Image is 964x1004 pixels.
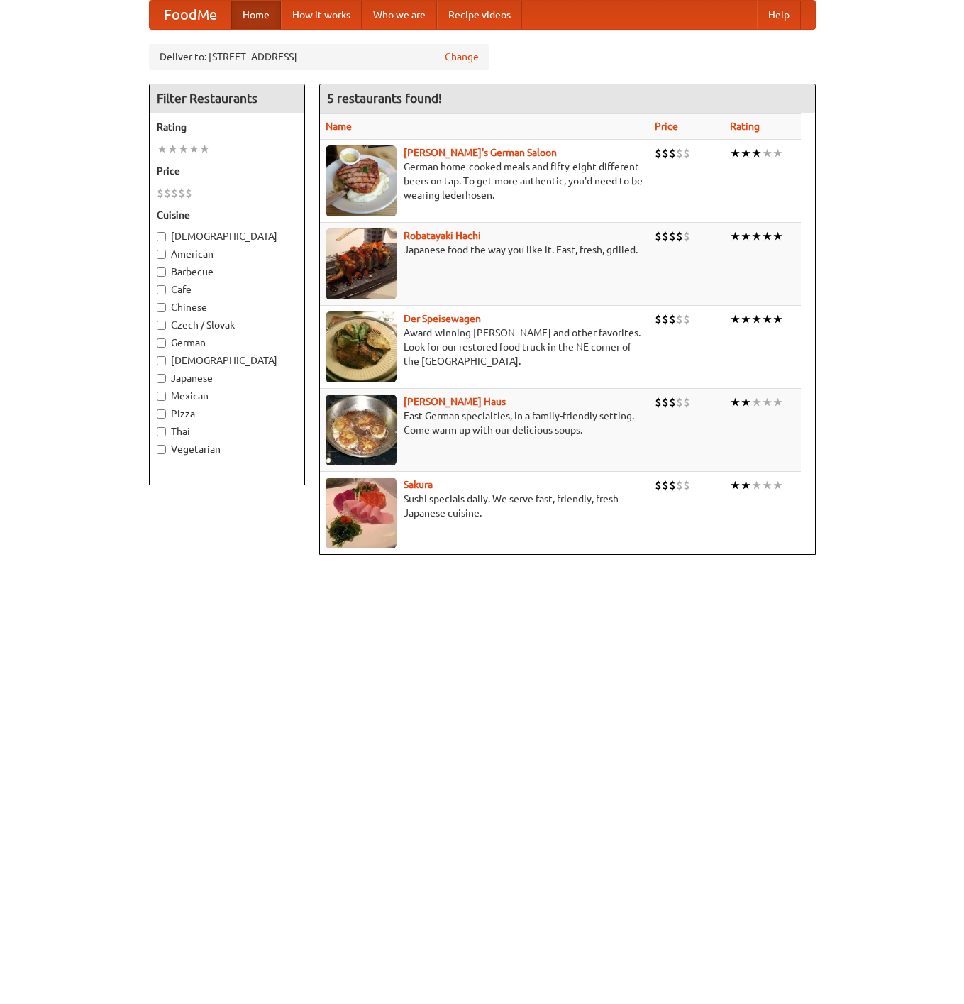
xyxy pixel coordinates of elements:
[676,228,683,244] li: $
[157,371,297,385] label: Japanese
[751,478,762,493] li: ★
[326,395,397,465] img: kohlhaus.jpg
[772,145,783,161] li: ★
[171,185,178,201] li: $
[676,311,683,327] li: $
[772,478,783,493] li: ★
[437,1,522,29] a: Recipe videos
[157,185,164,201] li: $
[150,84,304,113] h4: Filter Restaurants
[157,336,297,350] label: German
[730,311,741,327] li: ★
[730,478,741,493] li: ★
[772,228,783,244] li: ★
[149,44,489,70] div: Deliver to: [STREET_ADDRESS]
[157,120,297,134] h5: Rating
[178,185,185,201] li: $
[730,145,741,161] li: ★
[655,121,678,132] a: Price
[178,141,189,157] li: ★
[676,145,683,161] li: $
[327,92,442,105] ng-pluralize: 5 restaurants found!
[185,185,192,201] li: $
[683,145,690,161] li: $
[167,141,178,157] li: ★
[404,230,481,241] a: Robatayaki Hachi
[669,145,676,161] li: $
[669,395,676,410] li: $
[772,311,783,327] li: ★
[326,228,397,299] img: robatayaki.jpg
[326,160,643,202] p: German home-cooked meals and fifty-eight different beers on tap. To get more authentic, you'd nee...
[157,353,297,368] label: [DEMOGRAPHIC_DATA]
[655,311,662,327] li: $
[157,318,297,332] label: Czech / Slovak
[326,492,643,520] p: Sushi specials daily. We serve fast, friendly, fresh Japanese cuisine.
[157,250,166,259] input: American
[281,1,362,29] a: How it works
[326,121,352,132] a: Name
[157,247,297,261] label: American
[662,228,669,244] li: $
[157,321,166,330] input: Czech / Slovak
[683,478,690,493] li: $
[669,478,676,493] li: $
[404,396,506,407] a: [PERSON_NAME] Haus
[157,424,297,438] label: Thai
[751,145,762,161] li: ★
[157,229,297,243] label: [DEMOGRAPHIC_DATA]
[157,208,297,222] h5: Cuisine
[655,395,662,410] li: $
[757,1,801,29] a: Help
[157,141,167,157] li: ★
[157,232,166,241] input: [DEMOGRAPHIC_DATA]
[157,338,166,348] input: German
[326,243,643,257] p: Japanese food the way you like it. Fast, fresh, grilled.
[655,228,662,244] li: $
[157,285,166,294] input: Cafe
[730,228,741,244] li: ★
[157,265,297,279] label: Barbecue
[751,395,762,410] li: ★
[662,478,669,493] li: $
[662,395,669,410] li: $
[741,145,751,161] li: ★
[662,311,669,327] li: $
[683,311,690,327] li: $
[741,228,751,244] li: ★
[362,1,437,29] a: Who we are
[683,395,690,410] li: $
[157,445,166,454] input: Vegetarian
[404,479,433,490] a: Sakura
[189,141,199,157] li: ★
[157,374,166,383] input: Japanese
[683,228,690,244] li: $
[404,147,557,158] b: [PERSON_NAME]'s German Saloon
[326,311,397,382] img: speisewagen.jpg
[150,1,231,29] a: FoodMe
[741,478,751,493] li: ★
[445,50,479,64] a: Change
[741,311,751,327] li: ★
[326,326,643,368] p: Award-winning [PERSON_NAME] and other favorites. Look for our restored food truck in the NE corne...
[326,478,397,548] img: sakura.jpg
[157,389,297,403] label: Mexican
[157,356,166,365] input: [DEMOGRAPHIC_DATA]
[762,228,772,244] li: ★
[676,478,683,493] li: $
[751,228,762,244] li: ★
[157,442,297,456] label: Vegetarian
[326,409,643,437] p: East German specialties, in a family-friendly setting. Come warm up with our delicious soups.
[741,395,751,410] li: ★
[157,392,166,401] input: Mexican
[676,395,683,410] li: $
[157,407,297,421] label: Pizza
[762,145,772,161] li: ★
[730,121,760,132] a: Rating
[164,185,171,201] li: $
[762,311,772,327] li: ★
[157,282,297,297] label: Cafe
